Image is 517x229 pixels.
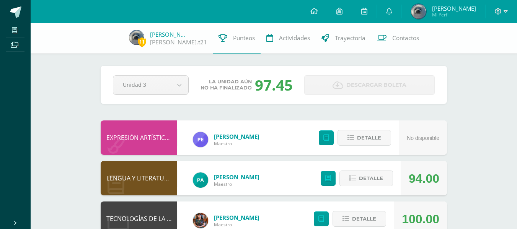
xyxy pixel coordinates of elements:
span: Unidad 3 [123,76,160,94]
button: Detalle [338,130,391,146]
a: [PERSON_NAME].t21 [150,38,207,46]
a: Actividades [261,23,316,54]
span: Detalle [359,171,383,185]
a: Contactos [371,23,425,54]
span: Detalle [357,131,381,145]
span: Contactos [392,34,419,42]
a: Trayectoria [316,23,371,54]
span: Actividades [279,34,310,42]
span: [PERSON_NAME] [432,5,476,12]
div: 97.45 [255,75,293,95]
a: [PERSON_NAME] [214,173,259,181]
button: Detalle [339,171,393,186]
a: Punteos [213,23,261,54]
span: No disponible [407,135,439,141]
div: 94.00 [409,161,439,196]
span: La unidad aún no ha finalizado [201,79,252,91]
span: Detalle [352,212,376,226]
a: [PERSON_NAME] [214,214,259,221]
img: 49d4f55371eb484a1c749889aa944046.png [129,30,144,45]
div: EXPRESIÓN ARTÍSTICA (MOVIMIENTO) [101,120,177,155]
img: 5c99eb5223c44f6a28178f7daff48da6.png [193,132,208,147]
span: Maestro [214,140,259,147]
img: 49d4f55371eb484a1c749889aa944046.png [411,4,426,19]
span: Trayectoria [335,34,365,42]
span: Descargar boleta [346,76,406,94]
span: Mi Perfil [432,11,476,18]
span: Maestro [214,221,259,228]
a: Unidad 3 [113,76,188,94]
span: Maestro [214,181,259,187]
a: [PERSON_NAME] [214,133,259,140]
button: Detalle [333,211,386,227]
img: 60a759e8b02ec95d430434cf0c0a55c7.png [193,213,208,228]
span: 11 [138,37,146,47]
a: [PERSON_NAME] [150,31,188,38]
img: 53dbe22d98c82c2b31f74347440a2e81.png [193,172,208,188]
span: Punteos [233,34,255,42]
div: LENGUA Y LITERATURA 5 [101,161,177,195]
